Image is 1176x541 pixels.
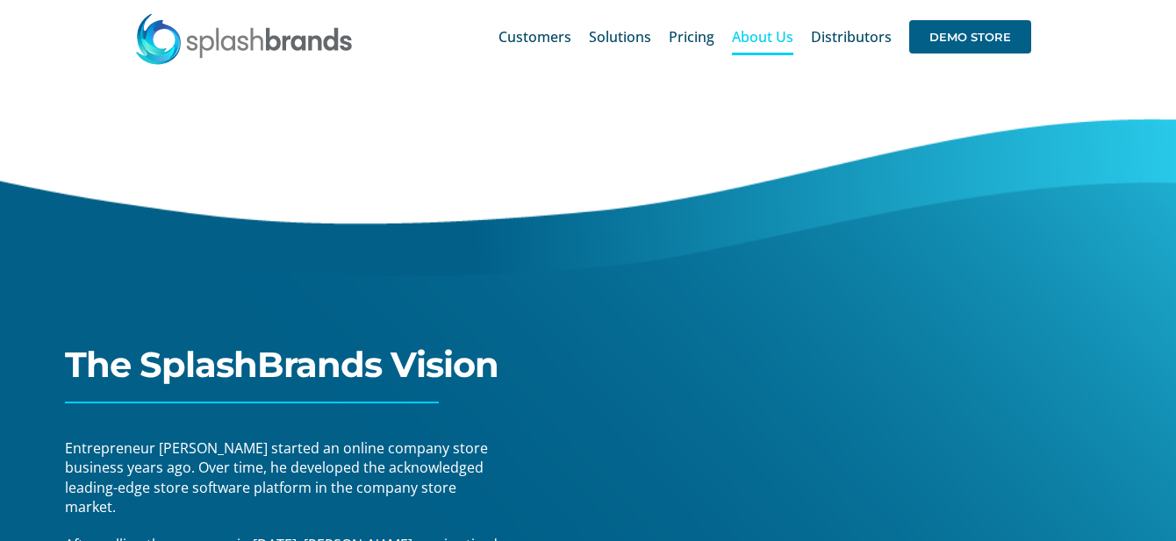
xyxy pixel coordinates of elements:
[65,343,498,386] span: The SplashBrands Vision
[669,30,714,44] span: Pricing
[811,9,892,65] a: Distributors
[909,9,1031,65] a: DEMO STORE
[811,30,892,44] span: Distributors
[669,9,714,65] a: Pricing
[498,9,1031,65] nav: Main Menu
[589,30,651,44] span: Solutions
[498,30,571,44] span: Customers
[909,20,1031,53] span: DEMO STORE
[65,438,488,516] span: Entrepreneur [PERSON_NAME] started an online company store business years ago. Over time, he deve...
[498,9,571,65] a: Customers
[732,30,793,44] span: About Us
[134,12,354,65] img: SplashBrands.com Logo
